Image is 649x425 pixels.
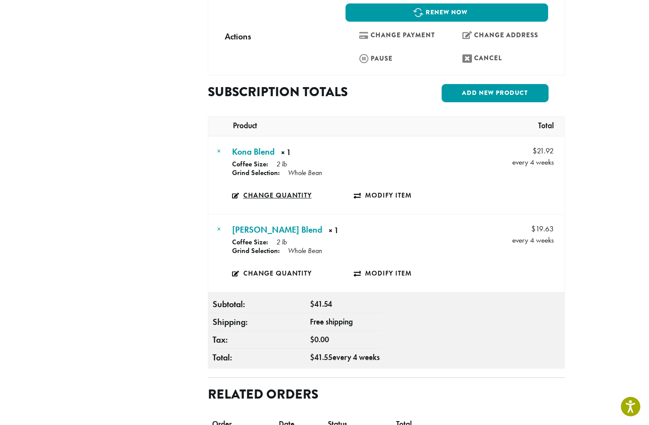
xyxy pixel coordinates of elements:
th: Shipping: [210,313,308,331]
a: Add new product [442,84,549,102]
strong: Coffee Size: [232,159,268,169]
th: Subtotal: [210,295,308,313]
a: Modify item [354,185,476,205]
span: $ [310,353,314,362]
a: [PERSON_NAME] Blend [232,223,322,236]
span: 19.63 [531,223,554,234]
span: 41.54 [310,299,332,309]
th: Product [233,117,262,136]
a: × [217,224,221,234]
p: 2 lb [276,159,287,169]
td: every 4 weeks [478,214,565,248]
span: 0.00 [310,335,329,344]
p: 2 lb [276,237,287,247]
a: Cancel [449,49,548,68]
span: 41.55 [310,353,333,362]
span: 21.92 [533,145,554,156]
th: Total: [210,349,308,367]
h2: Subscription totals [208,84,379,100]
a: Change quantity [232,185,354,205]
th: Tax: [210,331,308,349]
a: Pause [345,49,445,68]
td: every 4 weeks [478,136,565,170]
p: Whole Bean [288,168,322,177]
h2: Related orders [208,386,318,402]
td: Free shipping [308,313,382,331]
span: $ [531,224,536,234]
strong: Coffee Size: [232,237,268,247]
span: $ [310,299,314,309]
a: Change payment [345,26,445,45]
span: $ [533,146,537,156]
span: $ [310,335,314,344]
td: every 4 weeks [308,349,382,367]
a: Change address [449,26,548,45]
strong: × 1 [281,147,354,160]
p: Whole Bean [288,246,322,255]
th: Total [534,117,562,136]
strong: Grind Selection: [232,246,280,255]
a: Kona Blend [232,145,274,158]
a: Renew now [345,3,548,22]
strong: Grind Selection: [232,168,280,177]
strong: × 1 [329,225,402,238]
a: Modify item [354,263,476,283]
a: × [217,146,221,156]
a: Change quantity [232,263,354,283]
